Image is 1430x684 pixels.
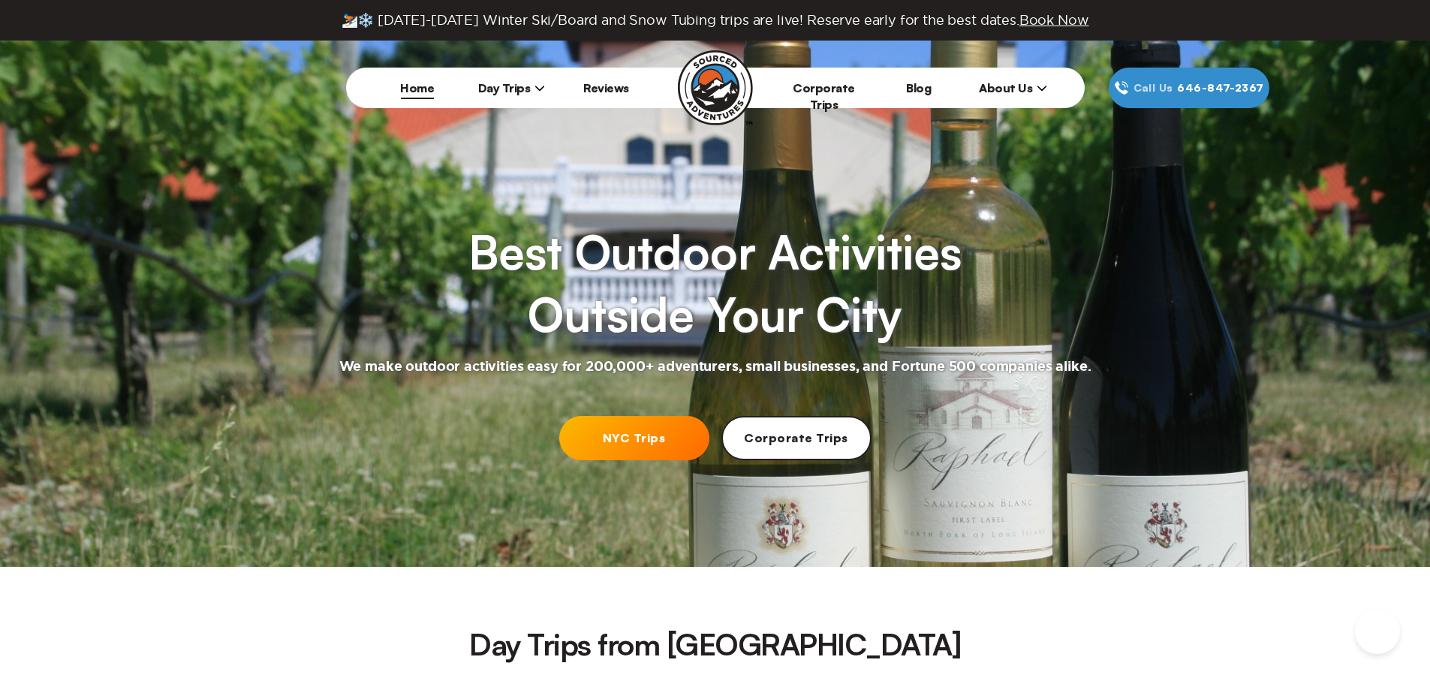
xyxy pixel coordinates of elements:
[339,358,1091,376] h2: We make outdoor activities easy for 200,000+ adventurers, small businesses, and Fortune 500 compa...
[678,50,753,125] img: Sourced Adventures company logo
[559,416,709,460] a: NYC Trips
[793,80,855,112] a: Corporate Trips
[979,80,1047,95] span: About Us
[1177,80,1263,96] span: 646‍-847‍-2367
[1109,68,1269,108] a: Call Us646‍-847‍-2367
[721,416,872,460] a: Corporate Trips
[400,80,434,95] a: Home
[1019,13,1089,27] span: Book Now
[1355,609,1400,654] iframe: Help Scout Beacon - Open
[906,80,931,95] a: Blog
[468,221,961,346] h1: Best Outdoor Activities Outside Your City
[583,80,629,95] a: Reviews
[478,80,546,95] span: Day Trips
[1129,80,1178,96] span: Call Us
[342,12,1089,29] span: ⛷️❄️ [DATE]-[DATE] Winter Ski/Board and Snow Tubing trips are live! Reserve early for the best da...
